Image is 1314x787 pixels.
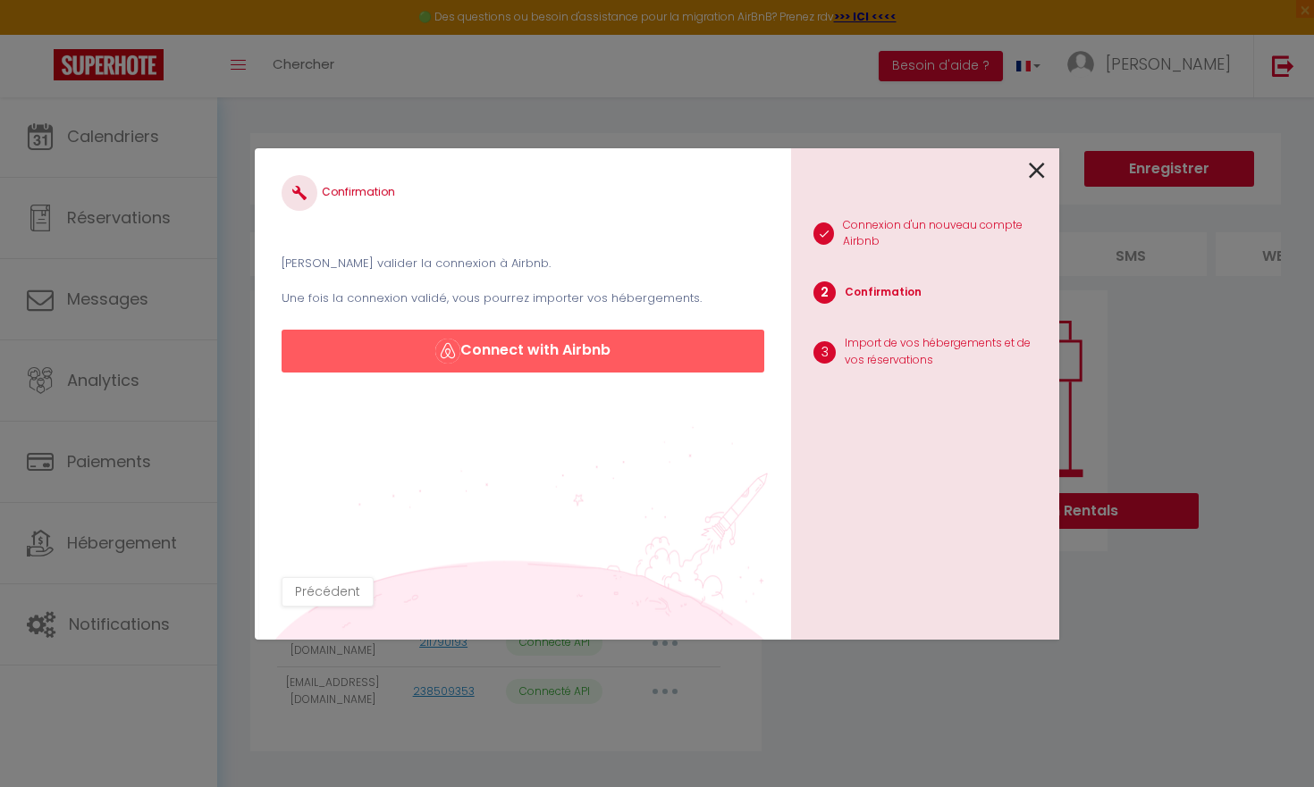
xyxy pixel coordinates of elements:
button: Précédent [282,577,374,607]
p: Import de vos hébergements et de vos réservations [845,335,1045,369]
p: Une fois la connexion validé, vous pourrez importer vos hébergements. [282,289,764,307]
p: Connexion d'un nouveau compte Airbnb [843,217,1045,251]
button: Connect with Airbnb [282,330,764,373]
span: 3 [813,341,836,364]
p: Confirmation [845,284,922,301]
p: [PERSON_NAME] valider la connexion à Airbnb. [282,255,764,272]
span: 2 [813,281,836,304]
h4: Confirmation [282,175,764,211]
